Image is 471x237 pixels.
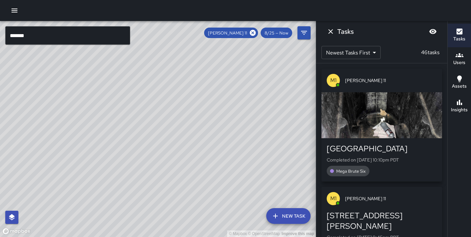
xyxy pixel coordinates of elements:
[448,95,471,118] button: Insights
[321,69,442,182] button: M1[PERSON_NAME] 11[GEOGRAPHIC_DATA]Completed on [DATE] 10:10pm PDTMega Brute Six
[345,77,437,84] span: [PERSON_NAME] 11
[297,26,311,39] button: Filters
[327,143,437,154] div: [GEOGRAPHIC_DATA]
[453,35,465,43] h6: Tasks
[332,168,369,174] span: Mega Brute Six
[448,71,471,95] button: Assets
[451,106,468,114] h6: Insights
[448,24,471,47] button: Tasks
[337,26,354,37] h6: Tasks
[321,46,381,59] div: Newest Tasks First
[453,59,465,66] h6: Users
[452,83,467,90] h6: Assets
[345,195,437,202] span: [PERSON_NAME] 11
[327,210,437,231] div: [STREET_ADDRESS][PERSON_NAME]
[324,25,337,38] button: Dismiss
[204,28,258,38] div: [PERSON_NAME] 11
[261,30,292,36] span: 8/25 — Now
[204,30,251,36] span: [PERSON_NAME] 11
[330,195,337,203] p: M1
[330,76,337,84] p: M1
[448,47,471,71] button: Users
[426,25,439,38] button: Blur
[418,49,442,56] p: 46 tasks
[327,157,437,163] p: Completed on [DATE] 10:10pm PDT
[266,208,311,224] button: New Task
